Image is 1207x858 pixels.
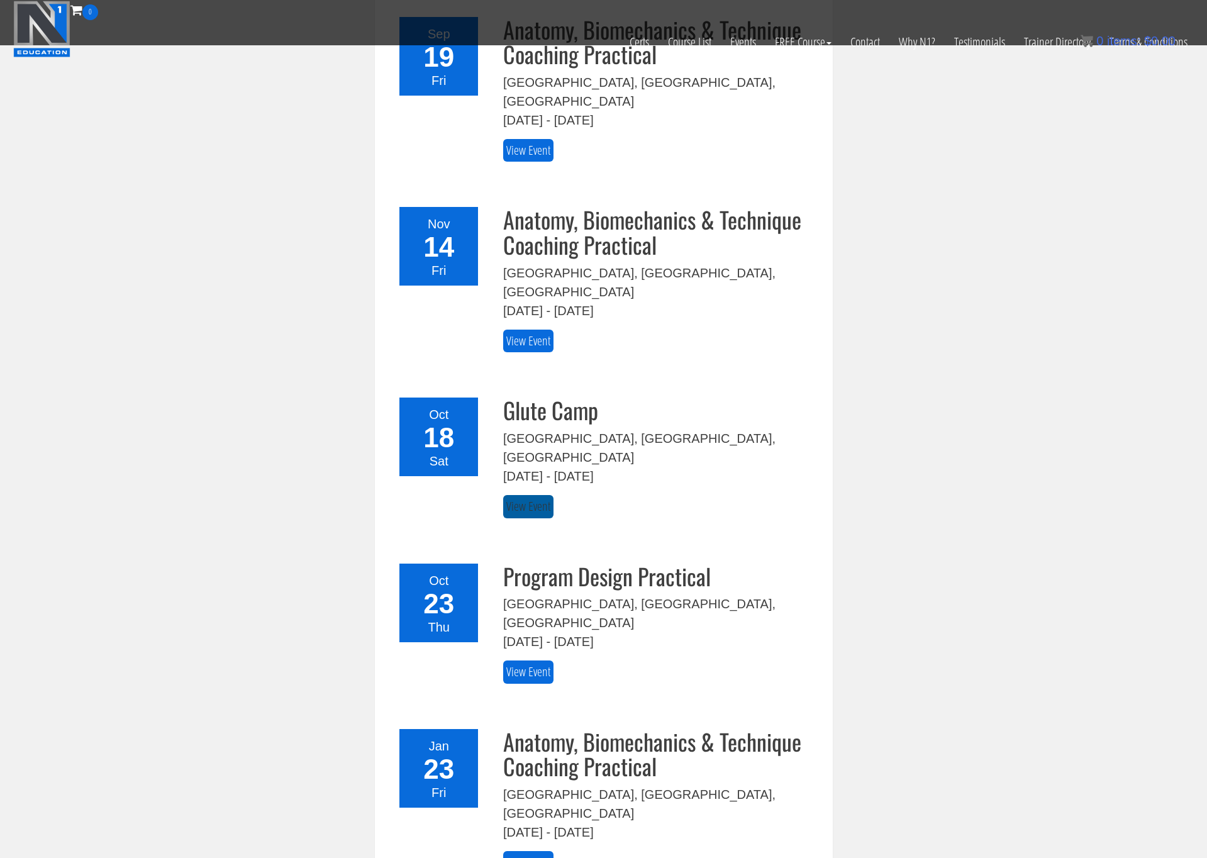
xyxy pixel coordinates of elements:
[503,17,814,67] h3: Anatomy, Biomechanics & Technique Coaching Practical
[620,20,659,64] a: Certs
[13,1,70,57] img: n1-education
[1096,34,1103,48] span: 0
[503,73,814,111] div: [GEOGRAPHIC_DATA], [GEOGRAPHIC_DATA], [GEOGRAPHIC_DATA]
[1100,20,1197,64] a: Terms & Conditions
[503,467,814,486] div: [DATE] - [DATE]
[503,139,553,162] a: View Event
[503,330,553,353] a: View Event
[503,785,814,823] div: [GEOGRAPHIC_DATA], [GEOGRAPHIC_DATA], [GEOGRAPHIC_DATA]
[503,564,814,589] h3: Program Design Practical
[1081,34,1176,48] a: 0 items: $0.00
[407,424,470,452] div: 18
[1144,34,1151,48] span: $
[407,214,470,233] div: Nov
[1081,35,1093,47] img: icon11.png
[503,495,553,518] a: View Event
[407,452,470,471] div: Sat
[407,590,470,618] div: 23
[1015,20,1100,64] a: Trainer Directory
[503,823,814,842] div: [DATE] - [DATE]
[407,233,470,261] div: 14
[889,20,945,64] a: Why N1?
[1107,34,1140,48] span: items:
[503,207,814,257] h3: Anatomy, Biomechanics & Technique Coaching Practical
[503,264,814,301] div: [GEOGRAPHIC_DATA], [GEOGRAPHIC_DATA], [GEOGRAPHIC_DATA]
[841,20,889,64] a: Contact
[1144,34,1176,48] bdi: 0.00
[82,4,98,20] span: 0
[659,20,721,64] a: Course List
[407,618,470,637] div: Thu
[407,783,470,802] div: Fri
[503,729,814,779] h3: Anatomy, Biomechanics & Technique Coaching Practical
[407,737,470,755] div: Jan
[503,594,814,632] div: [GEOGRAPHIC_DATA], [GEOGRAPHIC_DATA], [GEOGRAPHIC_DATA]
[503,111,814,130] div: [DATE] - [DATE]
[407,261,470,280] div: Fri
[407,571,470,590] div: Oct
[503,632,814,651] div: [DATE] - [DATE]
[407,405,470,424] div: Oct
[721,20,765,64] a: Events
[503,398,814,423] h3: Glute Camp
[945,20,1015,64] a: Testimonials
[503,301,814,320] div: [DATE] - [DATE]
[503,429,814,467] div: [GEOGRAPHIC_DATA], [GEOGRAPHIC_DATA], [GEOGRAPHIC_DATA]
[407,71,470,90] div: Fri
[70,1,98,18] a: 0
[765,20,841,64] a: FREE Course
[503,660,553,684] a: View Event
[407,755,470,783] div: 23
